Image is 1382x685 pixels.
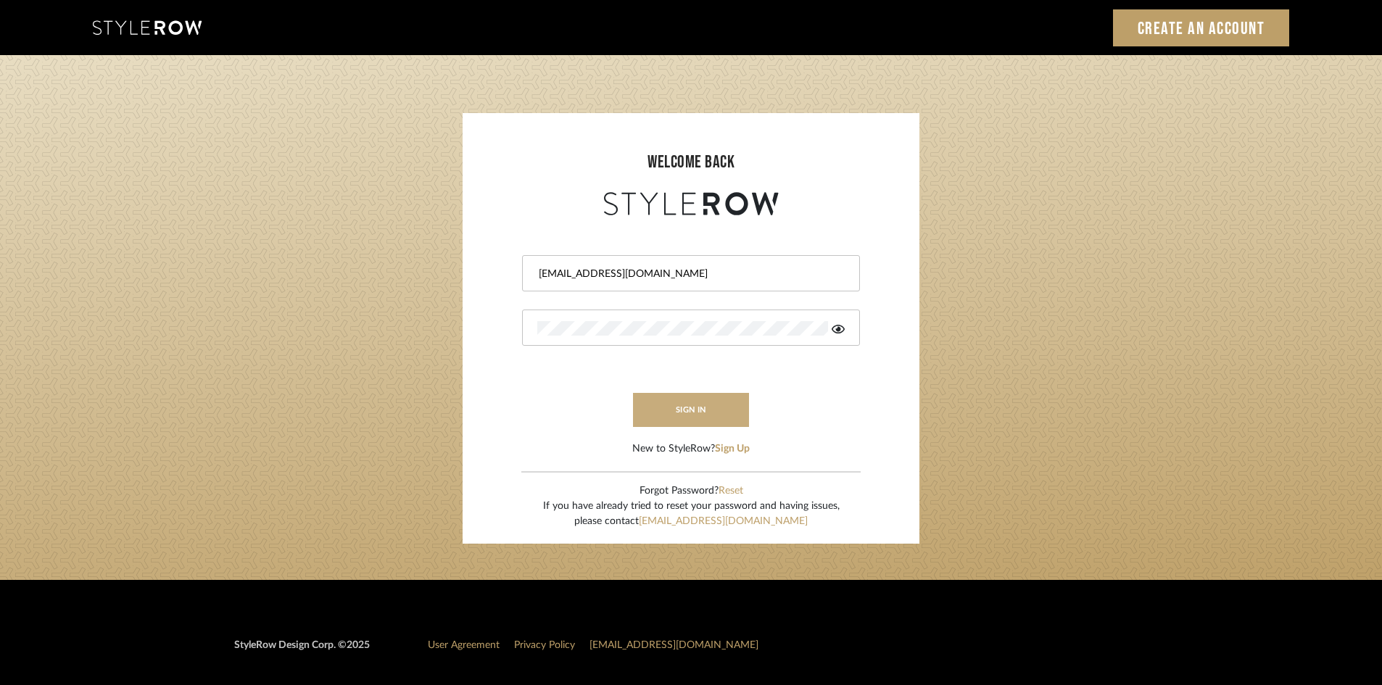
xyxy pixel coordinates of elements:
[477,149,905,175] div: welcome back
[234,638,370,665] div: StyleRow Design Corp. ©2025
[514,640,575,650] a: Privacy Policy
[639,516,808,526] a: [EMAIL_ADDRESS][DOMAIN_NAME]
[543,483,840,499] div: Forgot Password?
[632,441,750,457] div: New to StyleRow?
[428,640,500,650] a: User Agreement
[1113,9,1290,46] a: Create an Account
[537,267,841,281] input: Email Address
[589,640,758,650] a: [EMAIL_ADDRESS][DOMAIN_NAME]
[543,499,840,529] div: If you have already tried to reset your password and having issues, please contact
[633,393,749,427] button: sign in
[715,441,750,457] button: Sign Up
[719,483,743,499] button: Reset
